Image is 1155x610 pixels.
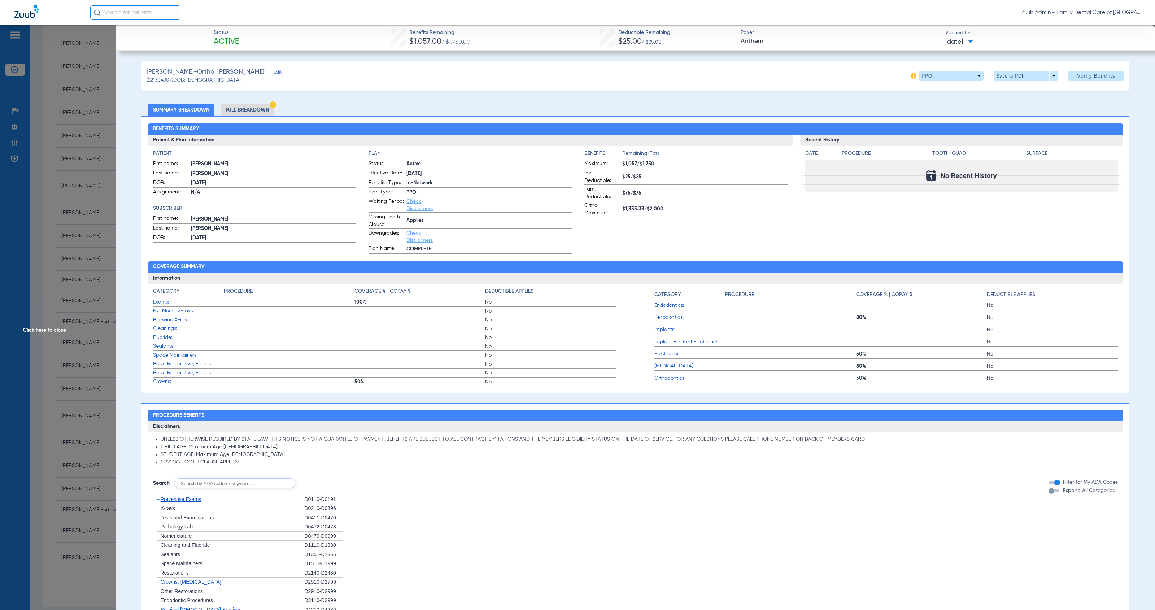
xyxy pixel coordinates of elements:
span: PPO [406,189,572,196]
span: Last name: [153,169,188,178]
span: Cleanings: [153,325,224,332]
span: $1,057/$1,750 [622,160,788,168]
span: Prosthetics: [654,350,725,358]
span: [DATE] [945,38,973,47]
span: Implant Related Prosthetics: [654,338,725,346]
span: Plan Type: [369,188,404,197]
button: Verify Benefits [1068,71,1124,81]
span: Pathology Lab [161,524,193,530]
h4: Coverage % | Copay $ [856,291,912,299]
span: [PERSON_NAME] [191,160,356,168]
span: Bitewing X-rays: [153,316,224,324]
span: No [987,338,1117,345]
app-breakdown-title: Coverage % | Copay $ [856,288,987,301]
div: D0411-D0470 [305,513,343,523]
span: + [157,579,160,585]
h4: Procedure [725,291,754,299]
span: No [485,308,616,315]
span: Ortho Maximum: [584,202,620,217]
span: Effective Date: [369,169,404,178]
span: No [987,302,1117,309]
img: Hazard [270,101,276,108]
span: No [485,334,616,341]
span: 100% [354,299,485,306]
span: Benefits Remaining [409,29,470,36]
span: / $25.00 [642,40,662,45]
h3: Information [148,273,1123,284]
span: Active [214,37,239,47]
h2: Coverage Summary [148,261,1123,273]
button: PPO [919,71,984,81]
span: Status [214,29,239,36]
a: Check Disclaimers [406,199,433,211]
span: Verified On [945,29,1143,37]
button: Save to PDF [994,71,1058,81]
span: 50% [856,375,987,382]
span: [DATE] [191,179,356,187]
span: 80% [856,363,987,370]
li: Summary Breakdown [148,104,214,116]
h4: Coverage % | Copay $ [354,288,411,295]
h4: Subscriber [153,205,356,212]
span: Assignment: [153,188,188,197]
li: MISSING TOOTH CLAUSE APPLIES: [161,459,1118,466]
h4: Procedure [842,150,929,157]
div: D1110-D1330 [305,541,343,550]
span: No [987,314,1117,321]
span: No [485,378,616,385]
span: Crowns, [MEDICAL_DATA] [161,579,221,585]
span: (221304307) DOB: [DEMOGRAPHIC_DATA] [147,77,241,84]
h4: Category [654,291,681,299]
span: No Recent History [941,172,997,179]
span: Sealants: [153,343,224,350]
li: STUDENT AGE: Maximum Age [DEMOGRAPHIC_DATA] [161,452,1118,458]
span: Space Maintainers [161,561,202,566]
app-breakdown-title: Tooth/Quad [932,150,1024,160]
div: D2910-D2999 [305,587,343,596]
span: In-Network [406,179,572,187]
h4: Tooth/Quad [932,150,1024,157]
div: D1351-D1355 [305,550,343,559]
span: [PERSON_NAME] [191,170,356,178]
span: Fam. Deductible: [584,186,620,201]
app-breakdown-title: Deductible Applies [987,288,1117,301]
span: Status: [369,160,404,169]
span: $75/$75 [622,189,788,197]
span: Endodontic Procedures [161,597,213,603]
span: COMPLETE [406,245,572,253]
span: Zuub Admin - Family Dental Care of [GEOGRAPHIC_DATA] [1021,9,1141,16]
app-breakdown-title: Deductible Applies [485,288,616,298]
span: No [485,316,616,323]
span: Preventive Exams [161,496,201,502]
app-breakdown-title: Category [654,288,725,301]
span: Other Restorations [161,588,203,594]
span: DOB: [153,179,188,188]
input: Search by ADA code or keyword… [174,478,295,488]
span: + [157,496,160,502]
app-breakdown-title: Benefits [584,150,622,160]
h3: Disclaimers [148,421,1123,433]
div: D3110-D3999 [305,596,343,605]
span: [DATE] [406,170,572,178]
div: D0110-D0191 [305,495,343,504]
h4: Patient [153,150,356,157]
h4: Benefits [584,150,622,157]
span: [MEDICAL_DATA]: [654,362,725,370]
span: 50% [354,378,485,385]
li: CHILD AGE: Maximum Age [DEMOGRAPHIC_DATA] [161,444,1118,450]
span: 80% [856,314,987,321]
span: Crowns: [153,378,224,385]
h2: Procedure Benefits [148,410,1123,421]
img: Zuub Logo [14,5,39,18]
span: No [987,350,1117,358]
span: Implants: [654,326,725,334]
span: No [987,363,1117,370]
span: Plan Name: [369,245,404,253]
h3: Recent History [800,135,1123,146]
input: Search for patients [90,5,180,20]
a: Check Disclaimers [406,231,433,243]
span: No [485,361,616,368]
h4: Date [805,150,836,157]
span: $25.00 [618,38,642,45]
